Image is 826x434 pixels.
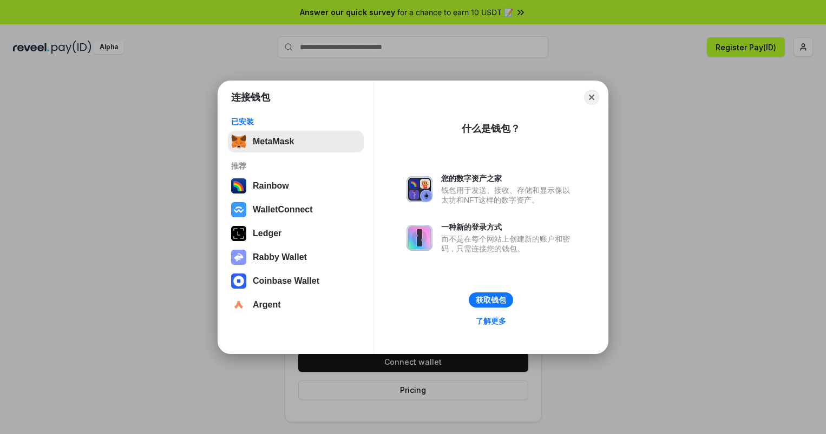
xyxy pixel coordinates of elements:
div: 已安装 [231,117,360,126]
h1: 连接钱包 [231,91,270,104]
button: Rabby Wallet [228,246,364,268]
img: svg+xml,%3Csvg%20xmlns%3D%22http%3A%2F%2Fwww.w3.org%2F2000%2Fsvg%22%20fill%3D%22none%22%20viewBox... [231,250,246,265]
button: MetaMask [228,131,364,152]
div: 推荐 [231,161,360,171]
img: svg+xml,%3Csvg%20xmlns%3D%22http%3A%2F%2Fwww.w3.org%2F2000%2Fsvg%22%20width%3D%2228%22%20height%3... [231,226,246,241]
img: svg+xml,%3Csvg%20width%3D%2228%22%20height%3D%2228%22%20viewBox%3D%220%200%2028%2028%22%20fill%3D... [231,202,246,217]
button: Coinbase Wallet [228,270,364,292]
img: svg+xml,%3Csvg%20xmlns%3D%22http%3A%2F%2Fwww.w3.org%2F2000%2Fsvg%22%20fill%3D%22none%22%20viewBox... [407,225,432,251]
div: 获取钱包 [476,295,506,305]
button: Close [584,90,599,105]
div: 您的数字资产之家 [441,173,575,183]
img: svg+xml,%3Csvg%20fill%3D%22none%22%20height%3D%2233%22%20viewBox%3D%220%200%2035%2033%22%20width%... [231,134,246,149]
div: Rabby Wallet [253,252,307,262]
img: svg+xml,%3Csvg%20width%3D%2228%22%20height%3D%2228%22%20viewBox%3D%220%200%2028%2028%22%20fill%3D... [231,273,246,289]
button: WalletConnect [228,199,364,221]
div: Rainbow [253,181,289,191]
div: 了解更多 [476,316,506,326]
div: Argent [253,300,281,310]
div: 钱包用于发送、接收、存储和显示像以太坊和NFT这样的数字资产。 [441,185,575,205]
div: WalletConnect [253,205,313,215]
button: Rainbow [228,175,364,197]
button: Ledger [228,223,364,244]
img: svg+xml,%3Csvg%20width%3D%22120%22%20height%3D%22120%22%20viewBox%3D%220%200%20120%20120%22%20fil... [231,178,246,193]
div: 一种新的登录方式 [441,222,575,232]
div: 而不是在每个网站上创建新的账户和密码，只需连接您的钱包。 [441,234,575,253]
div: Ledger [253,229,281,238]
div: MetaMask [253,137,294,146]
a: 了解更多 [469,314,513,328]
button: 获取钱包 [469,292,513,308]
div: Coinbase Wallet [253,276,319,286]
div: 什么是钱包？ [462,122,520,135]
img: svg+xml,%3Csvg%20xmlns%3D%22http%3A%2F%2Fwww.w3.org%2F2000%2Fsvg%22%20fill%3D%22none%22%20viewBox... [407,176,432,202]
img: svg+xml,%3Csvg%20width%3D%2228%22%20height%3D%2228%22%20viewBox%3D%220%200%2028%2028%22%20fill%3D... [231,297,246,312]
button: Argent [228,294,364,316]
